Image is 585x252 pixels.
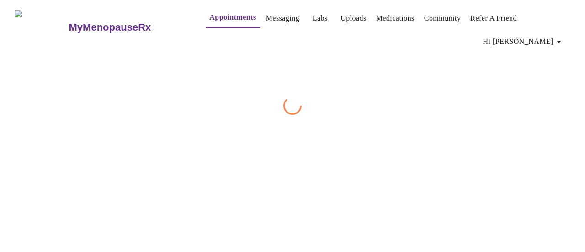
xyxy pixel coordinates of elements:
button: Refer a Friend [467,9,521,27]
span: Hi [PERSON_NAME] [483,35,564,48]
a: Messaging [266,12,299,25]
button: Hi [PERSON_NAME] [479,32,568,51]
a: Community [424,12,461,25]
a: Appointments [209,11,256,24]
a: Refer a Friend [470,12,517,25]
button: Appointments [206,8,260,28]
h3: MyMenopauseRx [69,21,151,33]
a: MyMenopauseRx [68,11,187,43]
button: Community [420,9,465,27]
a: Labs [313,12,328,25]
button: Uploads [337,9,370,27]
a: Uploads [340,12,367,25]
button: Labs [305,9,335,27]
a: Medications [376,12,415,25]
button: Medications [372,9,418,27]
button: Messaging [262,9,303,27]
img: MyMenopauseRx Logo [15,10,68,44]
